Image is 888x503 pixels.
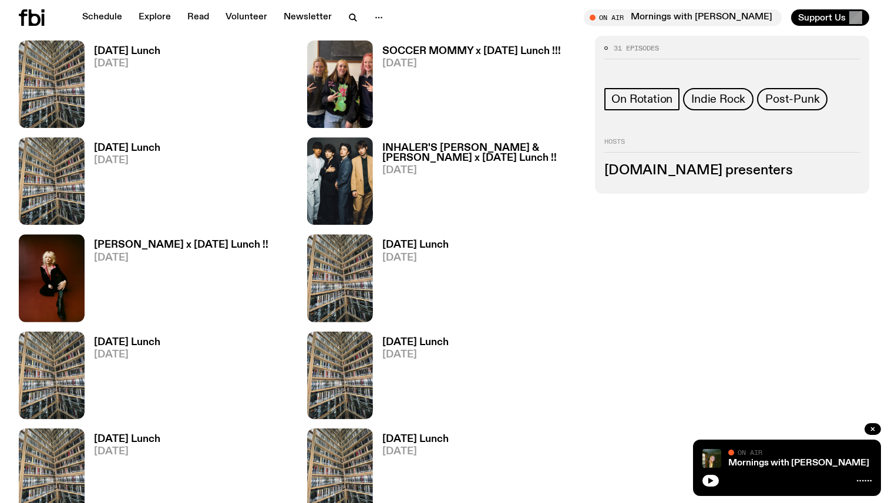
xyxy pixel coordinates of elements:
[382,166,581,175] span: [DATE]
[382,143,581,163] h3: INHALER'S [PERSON_NAME] & [PERSON_NAME] x [DATE] Lunch !!
[611,92,672,105] span: On Rotation
[94,143,160,153] h3: [DATE] Lunch
[373,46,561,128] a: SOCCER MOMMY x [DATE] Lunch !!![DATE]
[738,448,762,456] span: On Air
[614,45,659,51] span: 31 episodes
[75,9,129,26] a: Schedule
[382,434,449,444] h3: [DATE] Lunch
[791,9,869,26] button: Support Us
[85,143,160,225] a: [DATE] Lunch[DATE]
[19,137,85,225] img: A corner shot of the fbi music library
[584,9,782,26] button: On AirMornings with [PERSON_NAME]
[94,350,160,360] span: [DATE]
[94,59,160,69] span: [DATE]
[382,337,449,347] h3: [DATE] Lunch
[604,164,860,177] h3: [DOMAIN_NAME] presenters
[373,337,449,419] a: [DATE] Lunch[DATE]
[604,87,680,110] a: On Rotation
[757,87,828,110] a: Post-Punk
[94,253,268,263] span: [DATE]
[382,240,449,250] h3: [DATE] Lunch
[382,447,449,457] span: [DATE]
[683,87,754,110] a: Indie Rock
[94,337,160,347] h3: [DATE] Lunch
[382,46,561,56] h3: SOCCER MOMMY x [DATE] Lunch !!!
[94,46,160,56] h3: [DATE] Lunch
[132,9,178,26] a: Explore
[19,40,85,128] img: A corner shot of the fbi music library
[382,253,449,263] span: [DATE]
[94,240,268,250] h3: [PERSON_NAME] x [DATE] Lunch !!
[373,143,581,225] a: INHALER'S [PERSON_NAME] & [PERSON_NAME] x [DATE] Lunch !![DATE]
[307,234,373,322] img: A corner shot of the fbi music library
[382,59,561,69] span: [DATE]
[765,92,819,105] span: Post-Punk
[798,12,846,23] span: Support Us
[604,138,860,152] h2: Hosts
[85,337,160,419] a: [DATE] Lunch[DATE]
[277,9,339,26] a: Newsletter
[702,449,721,468] img: Freya smiles coyly as she poses for the image.
[382,350,449,360] span: [DATE]
[85,46,160,128] a: [DATE] Lunch[DATE]
[218,9,274,26] a: Volunteer
[94,156,160,166] span: [DATE]
[94,447,160,457] span: [DATE]
[307,332,373,419] img: A corner shot of the fbi music library
[691,92,745,105] span: Indie Rock
[180,9,216,26] a: Read
[19,332,85,419] img: A corner shot of the fbi music library
[94,434,160,444] h3: [DATE] Lunch
[85,240,268,322] a: [PERSON_NAME] x [DATE] Lunch !![DATE]
[19,234,85,322] img: jessica pratt 4 slc
[728,458,869,468] a: Mornings with [PERSON_NAME]
[373,240,449,322] a: [DATE] Lunch[DATE]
